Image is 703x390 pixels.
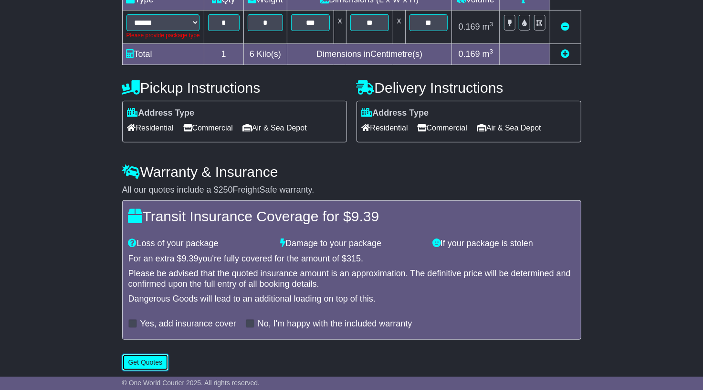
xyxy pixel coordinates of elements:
span: Residential [127,120,174,135]
span: m [483,49,493,59]
td: Total [122,43,204,65]
span: Residential [362,120,408,135]
td: Kilo(s) [243,43,287,65]
label: Yes, add insurance cover [140,319,236,329]
span: 0.169 [459,22,480,32]
div: Please provide package type [126,31,200,40]
div: Loss of your package [124,238,276,249]
div: For an extra $ you're fully covered for the amount of $ . [128,254,575,264]
span: 9.39 [351,208,379,224]
td: x [334,10,346,43]
span: 6 [250,49,254,59]
span: m [483,22,493,32]
h4: Delivery Instructions [357,80,581,96]
span: Commercial [418,120,467,135]
sup: 3 [490,21,493,28]
td: 1 [204,43,243,65]
div: Please be advised that the quoted insurance amount is an approximation. The definitive price will... [128,269,575,289]
h4: Transit Insurance Coverage for $ [128,208,575,224]
span: 9.39 [182,254,199,263]
label: Address Type [362,108,429,119]
span: © One World Courier 2025. All rights reserved. [122,379,260,387]
td: Dimensions in Centimetre(s) [287,43,452,65]
span: 0.169 [459,49,480,59]
h4: Warranty & Insurance [122,164,581,180]
td: x [393,10,405,43]
span: 250 [219,185,233,195]
a: Remove this item [561,22,570,32]
span: Air & Sea Depot [477,120,541,135]
sup: 3 [490,48,493,55]
span: Commercial [183,120,233,135]
span: 315 [346,254,361,263]
button: Get Quotes [122,354,169,371]
h4: Pickup Instructions [122,80,347,96]
div: Dangerous Goods will lead to an additional loading on top of this. [128,294,575,304]
div: Damage to your package [275,238,428,249]
label: Address Type [127,108,195,119]
div: All our quotes include a $ FreightSafe warranty. [122,185,581,195]
label: No, I'm happy with the included warranty [258,319,412,329]
div: If your package is stolen [428,238,580,249]
a: Add new item [561,49,570,59]
span: Air & Sea Depot [242,120,307,135]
